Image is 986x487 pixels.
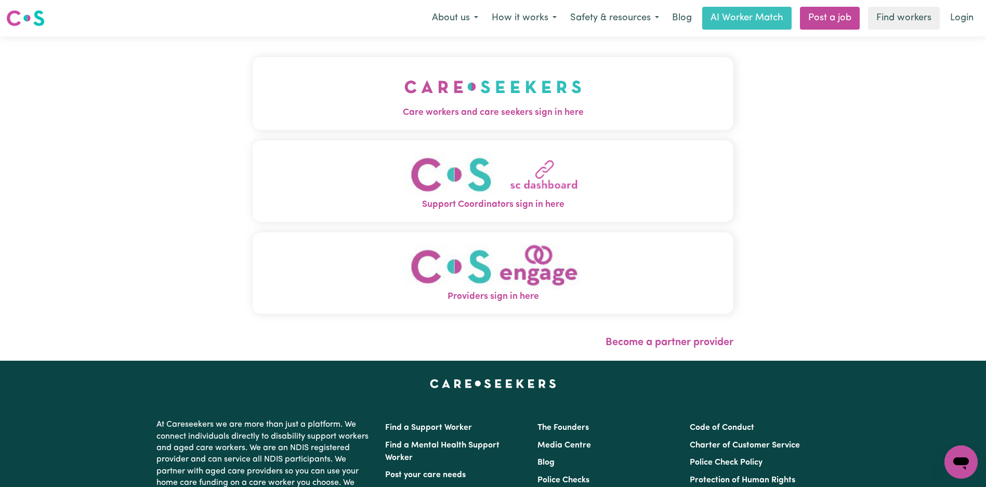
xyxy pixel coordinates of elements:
button: Care workers and care seekers sign in here [253,57,733,130]
a: Media Centre [537,441,591,450]
a: The Founders [537,424,589,432]
a: Blog [537,458,555,467]
a: Police Checks [537,476,589,484]
span: Providers sign in here [253,290,733,304]
img: Careseekers logo [6,9,45,28]
a: Find workers [868,7,940,30]
a: Blog [666,7,698,30]
iframe: Button to launch messaging window [944,445,978,479]
a: Careseekers logo [6,6,45,30]
button: Support Coordinators sign in here [253,140,733,222]
a: Post a job [800,7,860,30]
button: About us [425,7,485,29]
button: Providers sign in here [253,232,733,314]
a: Protection of Human Rights [690,476,795,484]
a: Become a partner provider [606,337,733,348]
a: Code of Conduct [690,424,754,432]
a: Login [944,7,980,30]
span: Support Coordinators sign in here [253,198,733,212]
a: Find a Mental Health Support Worker [385,441,499,462]
button: How it works [485,7,563,29]
span: Care workers and care seekers sign in here [253,106,733,120]
a: Charter of Customer Service [690,441,800,450]
a: AI Worker Match [702,7,792,30]
button: Safety & resources [563,7,666,29]
a: Post your care needs [385,471,466,479]
a: Find a Support Worker [385,424,472,432]
a: Careseekers home page [430,379,556,388]
a: Police Check Policy [690,458,762,467]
